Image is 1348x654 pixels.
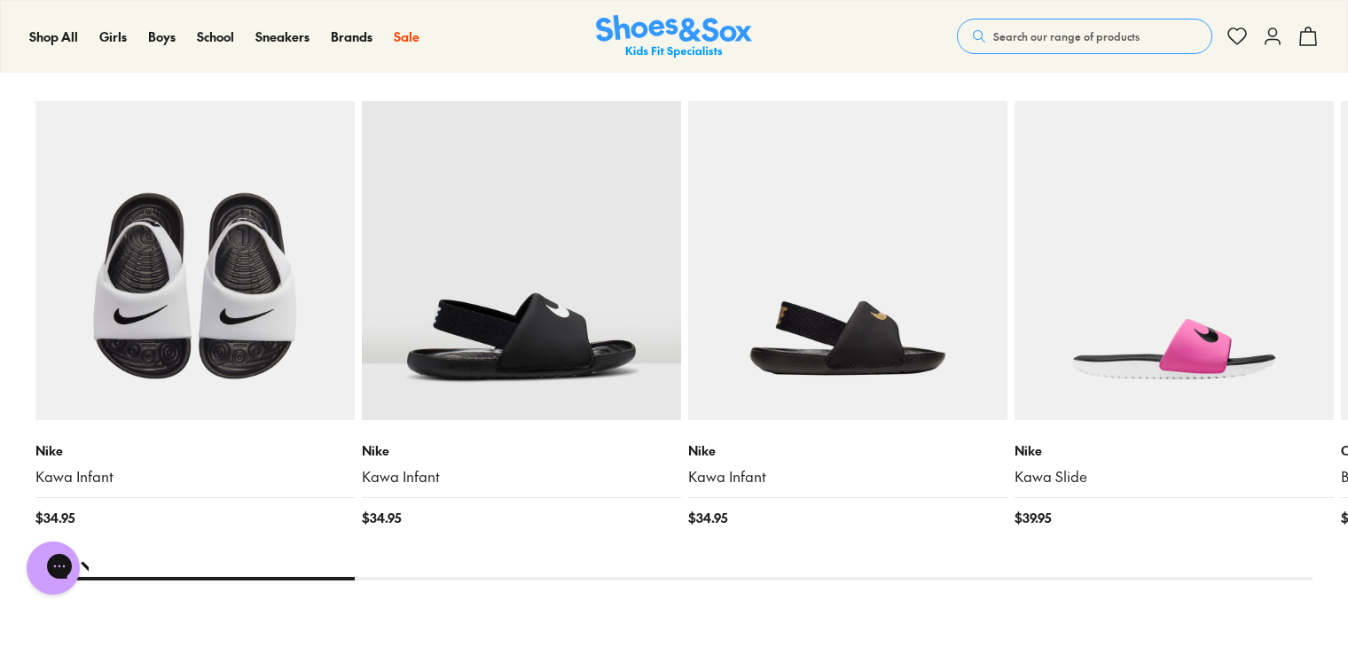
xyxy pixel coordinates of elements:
[1015,467,1334,487] a: Kawa Slide
[993,28,1140,44] span: Search our range of products
[18,535,89,601] iframe: Gorgias live chat messenger
[197,27,234,45] span: School
[688,441,1007,460] p: Nike
[35,467,355,487] a: Kawa Infant
[331,27,372,45] span: Brands
[362,509,401,527] span: $ 34.95
[362,441,681,460] p: Nike
[99,27,127,46] a: Girls
[957,19,1212,54] button: Search our range of products
[596,15,752,58] img: SNS_Logo_Responsive.svg
[596,15,752,58] a: Shoes & Sox
[362,467,681,487] a: Kawa Infant
[255,27,310,45] span: Sneakers
[29,27,78,46] a: Shop All
[99,27,127,45] span: Girls
[394,27,419,45] span: Sale
[148,27,176,45] span: Boys
[148,27,176,46] a: Boys
[331,27,372,46] a: Brands
[35,509,74,527] span: $ 34.95
[688,467,1007,487] a: Kawa Infant
[1015,509,1051,527] span: $ 39.95
[197,27,234,46] a: School
[688,509,727,527] span: $ 34.95
[394,27,419,46] a: Sale
[35,441,355,460] p: Nike
[29,27,78,45] span: Shop All
[1015,441,1334,460] p: Nike
[255,27,310,46] a: Sneakers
